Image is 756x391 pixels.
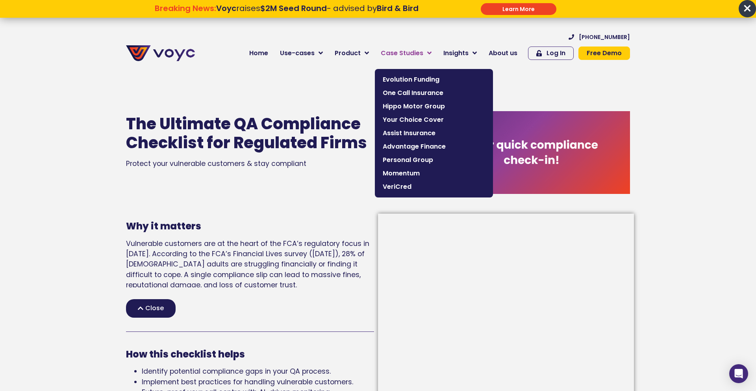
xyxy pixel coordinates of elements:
[481,3,556,15] div: Submit
[379,153,489,167] a: Personal Group
[489,48,517,58] span: About us
[115,4,459,22] div: Breaking News: Voyc raises $2M Seed Round - advised by Bird & Bird
[335,48,361,58] span: Product
[383,155,485,165] span: Personal Group
[379,113,489,127] a: Your Choice Cover
[528,47,574,60] a: Log In
[383,182,485,192] span: VeriCred
[379,140,489,153] a: Advantage Finance
[383,128,485,138] span: Assist Insurance
[443,48,469,58] span: Insights
[383,115,485,125] span: Your Choice Cover
[383,142,485,151] span: Advantage Finance
[126,349,374,360] h4: How this checklist helps
[216,3,419,14] span: raises - advised by
[126,299,176,318] div: Close
[383,88,485,98] span: One Call Insurance
[381,48,423,58] span: Case Studies
[379,100,489,113] a: Hippo Motor Group
[579,34,630,40] span: [PHONE_NUMBER]
[569,34,630,40] a: [PHONE_NUMBER]
[375,45,437,61] a: Case Studies
[155,3,216,14] strong: Breaking News:
[729,364,748,383] div: Open Intercom Messenger
[260,3,327,14] strong: $2M Seed Round
[142,367,331,376] span: Identify potential compliance gaps in your QA process.
[249,48,268,58] span: Home
[126,114,374,152] h1: The Ultimate QA Compliance Checklist for Regulated Firms
[379,180,489,194] a: VeriCred
[216,3,236,14] strong: Voyc
[126,239,369,290] span: Vulnerable customers are at the heart of the FCA’s regulatory focus in [DATE]. According to the F...
[329,45,375,61] a: Product
[379,73,489,86] a: Evolution Funding
[126,221,374,232] h4: Why it matters
[145,305,164,311] span: Close
[126,159,306,168] span: Protect your vulnerable customers & stay compliant
[377,3,419,14] strong: Bird & Bird
[280,48,315,58] span: Use-cases
[379,127,489,140] a: Assist Insurance
[142,377,353,387] span: Implement best practices for handling vulnerable customers.
[379,167,489,180] a: Momentum
[547,50,565,56] span: Log In
[274,45,329,61] a: Use-cases
[126,45,195,61] img: voyc-full-logo
[379,86,489,100] a: One Call Insurance
[437,45,483,61] a: Insights
[383,75,485,84] span: Evolution Funding
[383,169,485,178] span: Momentum
[383,102,485,111] span: Hippo Motor Group
[243,45,274,61] a: Home
[483,45,523,61] a: About us
[578,47,630,60] a: Free Demo
[587,50,622,56] span: Free Demo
